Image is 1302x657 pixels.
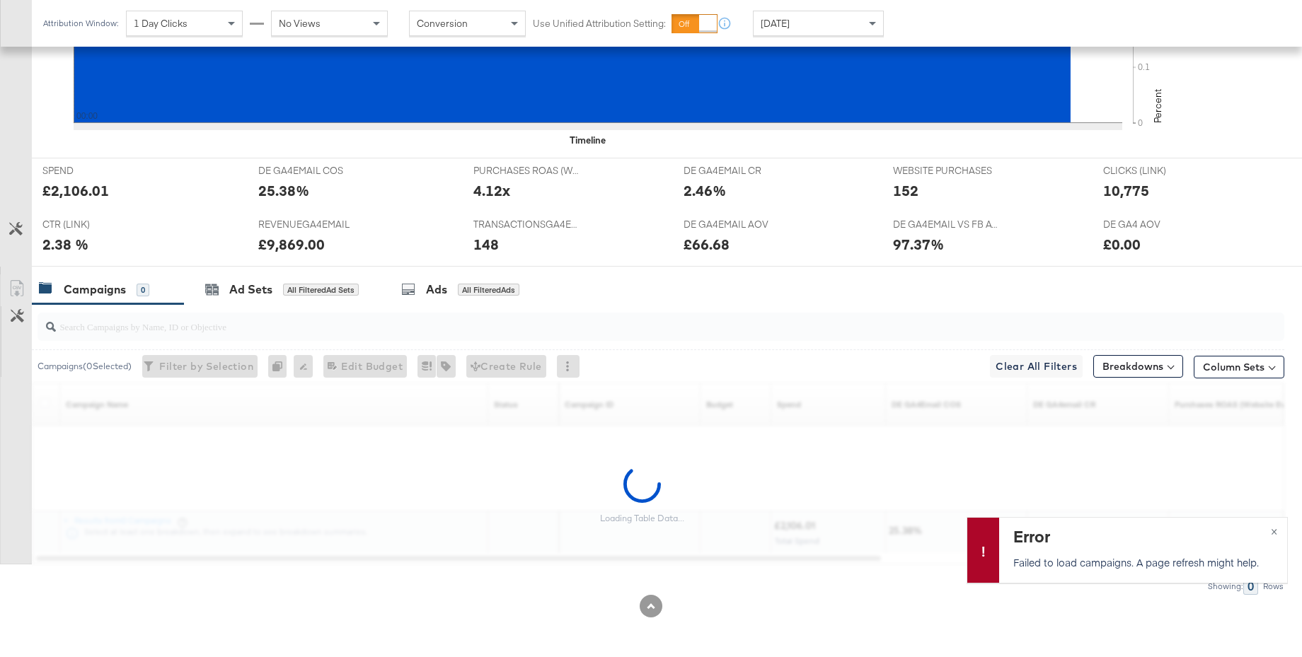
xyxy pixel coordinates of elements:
span: CTR (LINK) [42,218,149,231]
input: Search Campaigns by Name, ID or Objective [56,307,1170,335]
span: PURCHASES ROAS (WEBSITE EVENTS) [473,164,580,178]
div: £9,869.00 [258,234,325,255]
label: Use Unified Attribution Setting: [533,17,666,30]
span: No Views [279,17,321,30]
button: Column Sets [1194,356,1284,378]
span: DE GA4EMAIL COS [258,164,364,178]
span: Conversion [417,17,468,30]
div: £2,106.01 [42,180,109,201]
div: 0 [137,284,149,296]
span: 1 Day Clicks [134,17,188,30]
span: DE GA4 AOV [1103,218,1209,231]
span: DE GA4EMAIL AOV [684,218,790,231]
div: 148 [473,234,499,255]
div: 4.12x [473,180,510,201]
div: Campaigns ( 0 Selected) [38,360,132,373]
div: 97.37% [893,234,944,255]
span: × [1271,522,1277,538]
div: Loading Table Data... [600,513,684,524]
div: 2.46% [684,180,726,201]
div: Ad Sets [229,281,272,298]
span: REVENUEGA4EMAIL [258,218,364,231]
div: Error [1013,525,1269,547]
div: 10,775 [1103,180,1149,201]
div: £66.68 [684,234,730,255]
span: Clear All Filters [996,358,1077,376]
button: Breakdowns [1093,355,1183,378]
button: × [1261,518,1287,543]
div: 0 [268,355,294,378]
span: CLICKS (LINK) [1103,164,1209,178]
span: WEBSITE PURCHASES [893,164,999,178]
text: Percent [1151,89,1164,123]
p: Failed to load campaigns. A page refresh might help. [1013,555,1269,569]
div: Timeline [570,134,606,147]
div: 152 [893,180,918,201]
span: SPEND [42,164,149,178]
span: TRANSACTIONSGA4EMAIL [473,218,580,231]
div: 2.38 % [42,234,88,255]
div: Ads [426,281,447,298]
span: [DATE] [761,17,790,30]
span: DE GA4EMAIL CR [684,164,790,178]
div: 25.38% [258,180,309,201]
div: All Filtered Ads [458,284,519,296]
div: £0.00 [1103,234,1141,255]
div: Attribution Window: [42,18,119,28]
button: Clear All Filters [990,355,1083,378]
div: All Filtered Ad Sets [283,284,359,296]
div: Campaigns [64,281,126,298]
span: DE GA4EMAIL VS FB ATT [893,218,999,231]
